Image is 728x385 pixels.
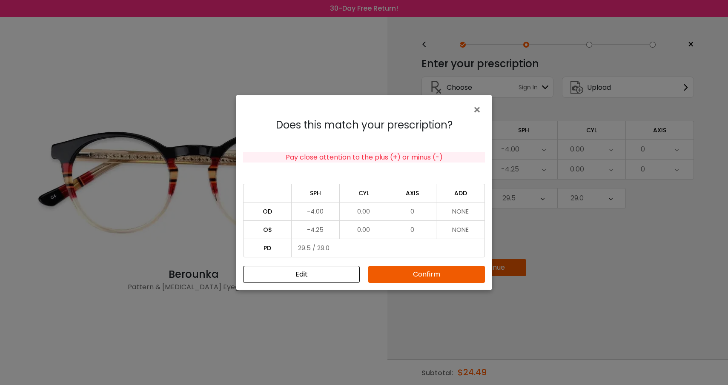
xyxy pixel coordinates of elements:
td: NONE [436,202,485,220]
td: 0 [388,202,437,220]
td: AXIS [388,184,437,202]
td: NONE [436,220,485,239]
td: 0 [388,220,437,239]
span: × [473,101,485,119]
td: ADD [436,184,485,202]
h4: Does this match your prescription? [243,119,485,131]
div: Pay close attention to the plus (+) or minus (-) [243,152,485,163]
td: 29.5 / 29.0 [292,239,485,257]
button: Close [473,102,485,117]
button: Confirm [368,266,485,283]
